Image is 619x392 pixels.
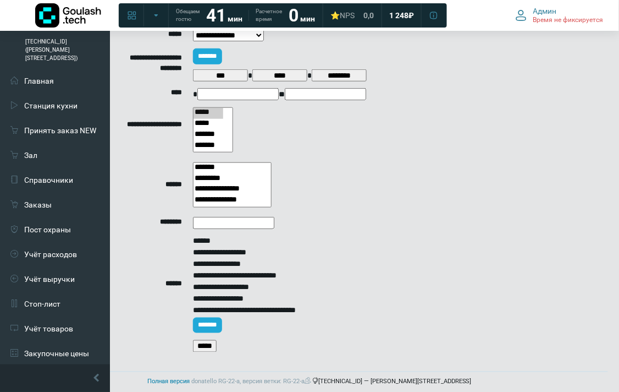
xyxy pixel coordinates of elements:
span: 0,0 [363,10,374,20]
span: мин [228,14,242,23]
span: donatello RG-22-a, версия ветки: RG-22-a [191,378,312,385]
span: NPS [340,11,355,20]
span: 1 248 [389,10,408,20]
div: ⭐ [330,10,355,20]
strong: 41 [206,5,226,26]
span: Время не фиксируется [533,16,604,25]
span: мин [300,14,315,23]
span: Админ [533,6,557,16]
img: Логотип компании Goulash.tech [35,3,101,28]
span: Расчетное время [256,8,282,23]
span: ₽ [408,10,414,20]
a: Обещаем гостю 41 мин Расчетное время 0 мин [169,6,322,25]
strong: 0 [289,5,299,26]
a: Полная версия [147,378,190,385]
span: Обещаем гостю [176,8,200,23]
a: 1 248 ₽ [383,6,421,25]
a: ⭐NPS 0,0 [324,6,380,25]
button: Админ Время не фиксируется [509,4,610,27]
